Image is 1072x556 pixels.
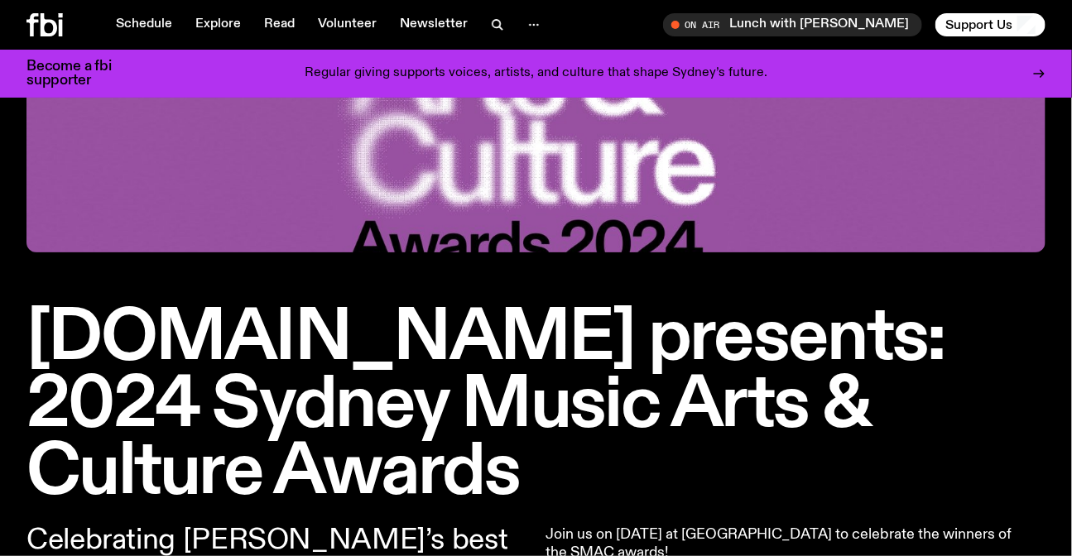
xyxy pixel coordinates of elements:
[390,13,478,36] a: Newsletter
[945,17,1012,32] span: Support Us
[308,13,387,36] a: Volunteer
[254,13,305,36] a: Read
[185,13,251,36] a: Explore
[305,66,767,81] p: Regular giving supports voices, artists, and culture that shape Sydney’s future.
[106,13,182,36] a: Schedule
[663,13,922,36] button: On AirLunch with [PERSON_NAME]
[26,305,1046,506] h1: [DOMAIN_NAME] presents: 2024 Sydney Music Arts & Culture Awards
[935,13,1046,36] button: Support Us
[26,60,132,88] h3: Become a fbi supporter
